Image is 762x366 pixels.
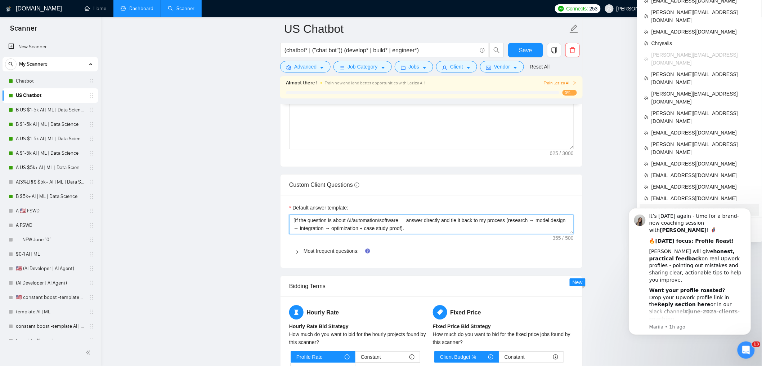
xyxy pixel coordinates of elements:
span: right [295,250,299,254]
a: homeHome [85,5,106,12]
span: Job Category [348,63,377,71]
span: caret-down [513,65,518,70]
span: Custom Client Questions [289,182,359,188]
div: Bidding Terms [289,276,574,296]
span: holder [89,309,94,315]
span: team [644,30,649,34]
span: Scanner [4,23,43,38]
span: right [573,81,577,85]
h5: Hourly Rate [289,305,430,319]
a: A US $5k+ AI | ML | Data Science [16,160,84,175]
a: searchScanner [168,5,194,12]
img: upwork-logo.png [558,6,564,12]
span: My Scanners [19,57,48,71]
span: user [607,6,612,11]
span: info-circle [553,354,558,360]
span: info-circle [409,354,414,360]
button: copy [547,43,561,57]
span: team [644,76,649,80]
li: New Scanner [3,40,98,54]
a: US Chatbot [16,88,84,103]
span: holder [89,251,94,257]
span: holder [89,107,94,113]
span: [EMAIL_ADDRESS][DOMAIN_NAME] [651,28,755,36]
button: barsJob Categorycaret-down [333,61,391,72]
span: caret-down [319,65,324,70]
a: B $5k+ AI | ML | Data Science [16,189,84,204]
span: [PERSON_NAME][EMAIL_ADDRESS][DOMAIN_NAME] [651,51,755,67]
span: copy [547,47,561,53]
span: caret-down [422,65,427,70]
button: search [5,58,17,70]
h5: Fixed Price [433,305,574,319]
div: Most frequent questions: [289,243,574,259]
span: holder [89,208,94,214]
span: holder [89,266,94,272]
div: Tooltip anchor [364,248,371,254]
a: template AI app dev [16,334,84,348]
button: settingAdvancedcaret-down [280,61,331,72]
span: holder [89,179,94,185]
span: Constant [361,352,381,362]
a: constant boost -template AI | ML [16,319,84,334]
a: 🇺🇸 constant boost -template AI | ML [16,290,84,305]
span: team [644,146,649,150]
span: search [490,47,503,53]
a: Reset All [530,63,550,71]
span: idcard [486,65,491,70]
span: info-circle [480,48,485,53]
span: Connects: [566,5,588,13]
a: --- NEW June 10ˆ [16,233,84,247]
button: idcardVendorcaret-down [480,61,524,72]
span: double-left [86,349,93,356]
a: (AI Developer | AI Agent) [16,276,84,290]
b: Hourly Rate Bid Strategy [289,323,349,329]
button: delete [565,43,580,57]
span: Constant [505,352,525,362]
a: A US $1-5k AI | ML | Data Science [16,132,84,146]
span: team [644,185,649,189]
span: [PERSON_NAME][EMAIL_ADDRESS][DOMAIN_NAME] [651,70,755,86]
button: Train Laziza AI [544,80,577,87]
a: A $1-5k AI | ML | Data Science [16,146,84,160]
span: caret-down [381,65,386,70]
iframe: Intercom live chat [738,341,755,359]
span: [EMAIL_ADDRESS][DOMAIN_NAME] [651,183,755,191]
span: holder [89,323,94,329]
span: holder [89,194,94,199]
span: holder [89,338,94,344]
a: New Scanner [8,40,92,54]
span: New [573,279,583,285]
div: How much do you want to bid for the hourly projects found by this scanner? [289,330,430,346]
a: A(3%LRR) $5k+ AI | ML | Data Science [16,175,84,189]
a: $0-1 AI | ML [16,247,84,261]
span: team [644,115,649,119]
span: holder [89,280,94,286]
span: info-circle [488,354,493,360]
span: Client Budget % [440,352,476,362]
span: holder [89,122,94,127]
span: Save [519,46,532,55]
span: team [644,96,649,100]
span: [PERSON_NAME][EMAIL_ADDRESS][DOMAIN_NAME] [651,109,755,125]
span: Profile Rate [296,352,323,362]
a: A 🇺🇸 FSWD [16,204,84,218]
textarea: Default answer template: [289,215,574,234]
span: team [644,57,649,61]
span: [PERSON_NAME][EMAIL_ADDRESS][DOMAIN_NAME] [651,90,755,106]
a: dashboardDashboard [121,5,153,12]
span: holder [89,150,94,156]
span: tag [433,305,447,319]
button: userClientcaret-down [436,61,477,72]
span: [EMAIL_ADDRESS][DOMAIN_NAME] [651,194,755,202]
span: team [644,14,649,18]
span: team [644,162,649,166]
span: 253 [590,5,597,13]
